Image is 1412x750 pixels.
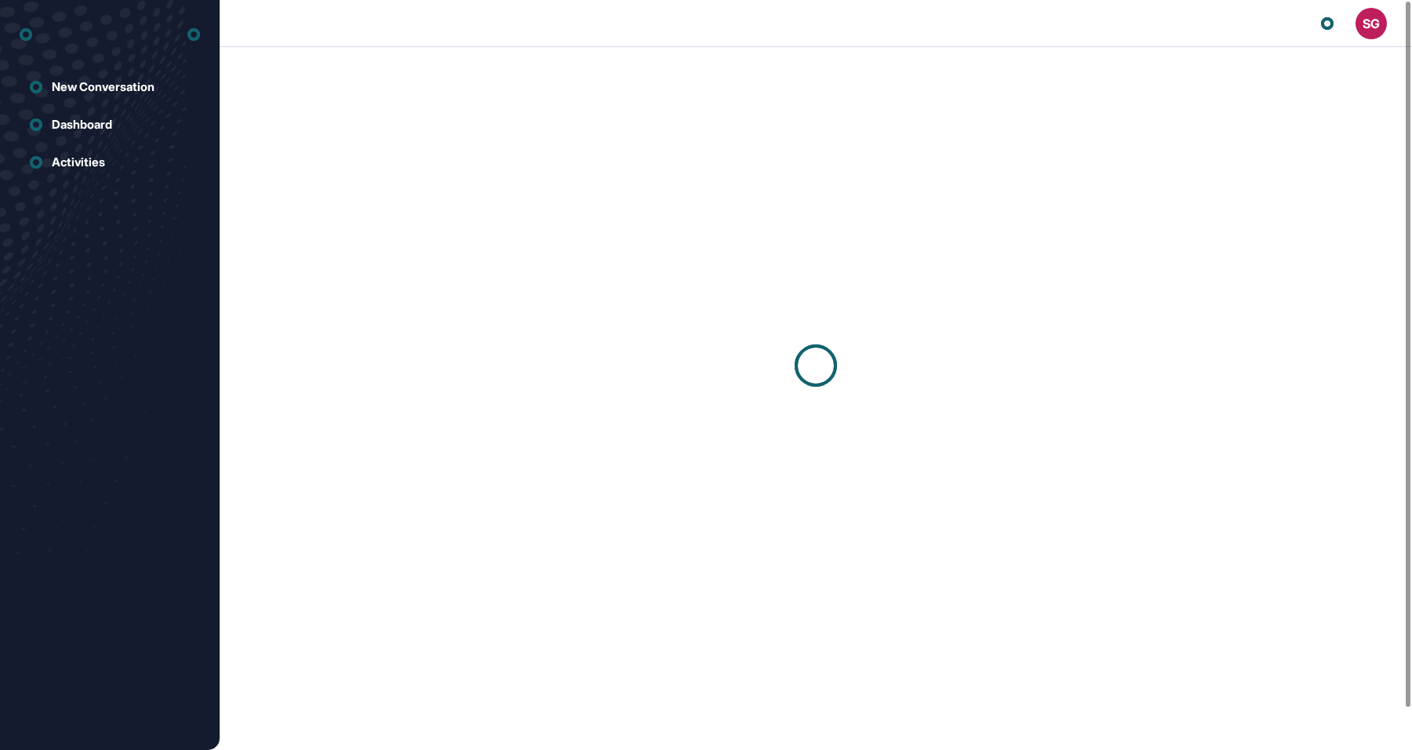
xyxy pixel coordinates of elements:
div: entrapeer-logo [20,22,32,47]
button: SG [1356,8,1387,39]
div: Dashboard [52,118,112,132]
a: Dashboard [20,109,200,140]
div: Activities [52,155,105,169]
a: New Conversation [20,71,200,103]
div: New Conversation [52,80,155,94]
a: Activities [20,147,200,178]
